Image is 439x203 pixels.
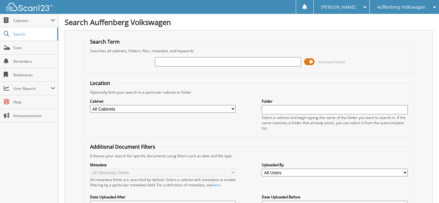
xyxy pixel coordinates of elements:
[262,99,407,104] label: Folder
[6,3,53,11] img: scan123-logo-white.svg
[13,32,54,37] span: Search
[90,162,236,167] label: Metadata
[13,45,55,50] span: Scan
[90,194,236,200] label: Date Uploaded After
[377,5,426,9] span: Auffenberg Volkswagen
[13,99,55,105] span: Help
[87,153,411,159] div: Enhance your search for specific documents using filters such as date and file type.
[13,72,55,78] span: Bookmarks
[321,5,356,9] span: [PERSON_NAME]
[262,162,407,167] label: Uploaded By
[65,17,433,27] h1: Search Auffenberg Volkswagen
[13,113,55,118] span: Announcements
[262,194,407,200] label: Date Uploaded Before
[90,99,236,104] label: Cabinet
[13,86,51,91] span: User Reports
[87,38,123,45] legend: Search Term
[13,18,51,23] span: Cabinets
[213,182,221,188] a: here
[87,90,411,95] div: Optionally limit your search to a particular cabinet or folder
[87,143,158,150] legend: Additional Document Filters
[262,115,407,131] div: Select a cabinet and begin typing the name of the folder you want to search in. If the name match...
[87,80,113,87] legend: Location
[90,177,236,188] div: All metadata fields are searched by default. Select a cabinet with metadata to enable filtering b...
[13,59,55,64] span: Reminders
[318,60,346,64] span: Advanced Search
[87,48,411,53] div: Searches all cabinets, folders, files, metadata, and keywords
